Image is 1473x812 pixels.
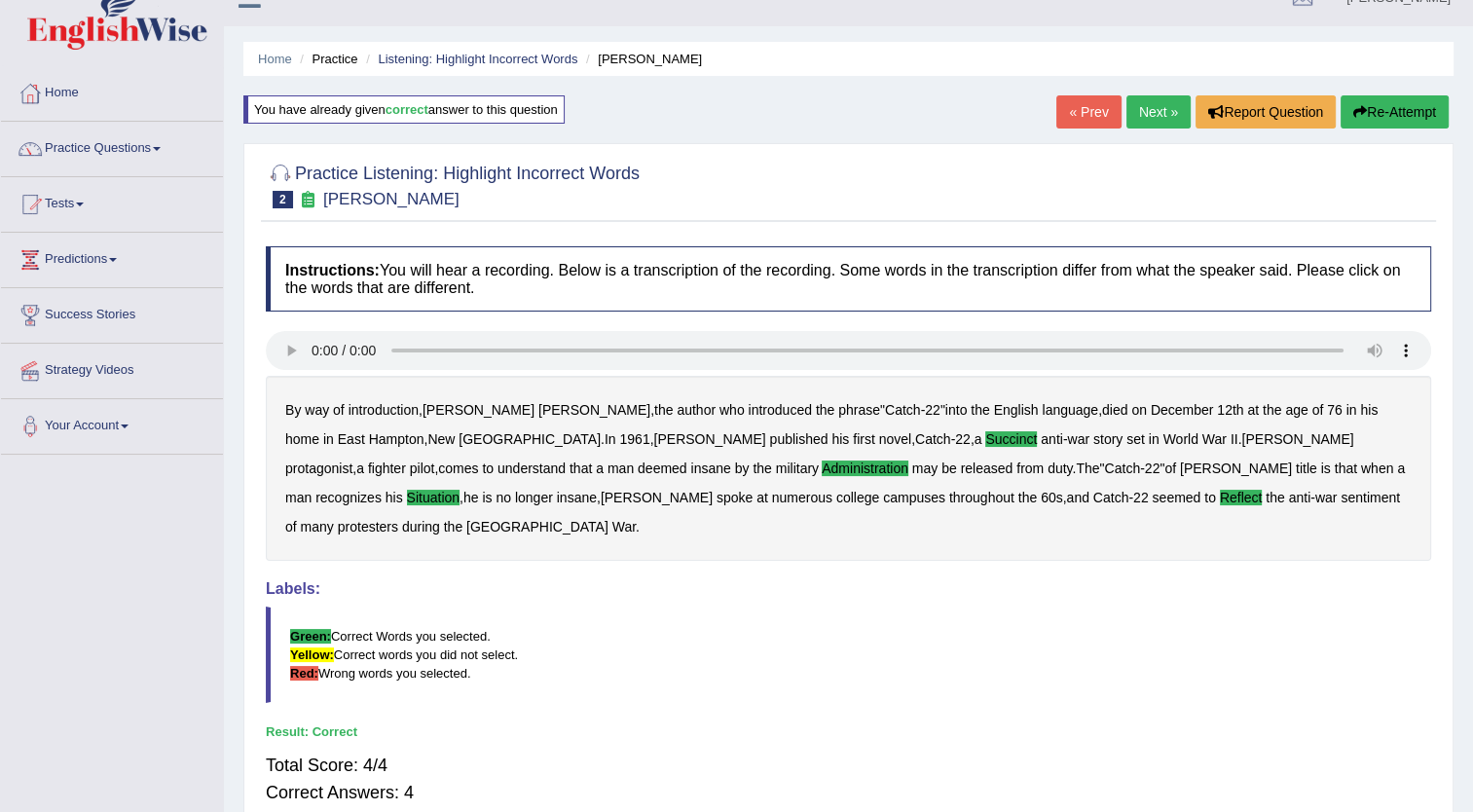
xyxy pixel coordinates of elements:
[605,431,616,447] b: In
[612,519,636,535] b: War
[1067,431,1089,447] b: war
[349,402,419,418] b: introduction
[285,519,297,535] b: of
[1263,402,1281,418] b: the
[1,233,223,281] a: Predictions
[1041,431,1063,447] b: anti
[654,402,673,418] b: the
[885,402,921,418] b: Catch
[1,177,223,226] a: Tests
[295,50,357,68] li: Practice
[971,402,989,418] b: the
[538,402,650,418] b: [PERSON_NAME]
[285,402,301,418] b: By
[1102,402,1127,418] b: died
[407,490,460,505] b: situation
[1131,402,1147,418] b: on
[1,399,223,448] a: Your Account
[402,519,440,535] b: during
[831,431,849,447] b: his
[1093,431,1123,447] b: story
[1341,490,1400,505] b: sentiment
[368,461,406,476] b: fighter
[298,191,318,209] small: Exam occurring question
[1289,490,1311,505] b: anti
[438,461,478,476] b: comes
[338,519,398,535] b: protesters
[266,607,1431,703] blockquote: Correct Words you selected. Correct words you did not select. Wrong words you selected.
[323,431,334,447] b: in
[1247,402,1259,418] b: at
[1152,490,1200,505] b: seemed
[853,431,875,447] b: first
[1231,431,1238,447] b: II
[753,461,771,476] b: the
[266,246,1431,312] h4: You will hear a recording. Below is a transcription of the recording. Some words in the transcrip...
[717,490,753,505] b: spoke
[266,580,1431,598] h4: Labels:
[756,490,768,505] b: at
[879,431,911,447] b: novel
[1397,461,1405,476] b: a
[1321,461,1331,476] b: is
[1266,490,1284,505] b: the
[985,431,1037,447] b: succinct
[423,402,534,418] b: [PERSON_NAME]
[945,402,968,418] b: into
[1164,461,1176,476] b: of
[463,490,479,505] b: he
[266,160,640,208] h2: Practice Listening: Highlight Incorrect Words
[285,490,312,505] b: man
[1,288,223,337] a: Success Stories
[836,490,879,505] b: college
[838,402,880,418] b: phrase
[581,50,702,68] li: [PERSON_NAME]
[677,402,716,418] b: author
[1,122,223,170] a: Practice Questions
[243,95,565,124] div: You have already given answer to this question
[1327,402,1343,418] b: 76
[1346,402,1357,418] b: in
[1149,431,1160,447] b: in
[735,461,750,476] b: by
[1,66,223,115] a: Home
[273,191,293,208] span: 2
[1162,431,1197,447] b: World
[266,376,1431,561] div: , , " - " , , . , , - , - . , , . " - " , , , - - .
[638,461,687,476] b: deemed
[975,431,982,447] b: a
[961,461,1013,476] b: released
[770,431,829,447] b: published
[915,431,951,447] b: Catch
[925,402,940,418] b: 22
[816,402,834,418] b: the
[459,431,601,447] b: [GEOGRAPHIC_DATA]
[1360,402,1378,418] b: his
[285,431,319,447] b: home
[386,102,428,117] b: correct
[315,490,382,505] b: recognizes
[1180,461,1292,476] b: [PERSON_NAME]
[323,190,460,208] small: [PERSON_NAME]
[1315,490,1338,505] b: war
[444,519,462,535] b: the
[1335,461,1357,476] b: that
[290,647,334,662] b: Yellow:
[1151,402,1214,418] b: December
[285,262,380,278] b: Instructions:
[1312,402,1324,418] b: of
[515,490,553,505] b: longer
[1145,461,1160,476] b: 22
[482,461,494,476] b: to
[369,431,424,447] b: Hampton
[557,490,597,505] b: insane
[1217,402,1243,418] b: 12th
[427,431,455,447] b: New
[1361,461,1393,476] b: when
[883,490,945,505] b: campuses
[955,431,971,447] b: 22
[1066,490,1088,505] b: and
[1196,95,1336,129] button: Report Question
[941,461,957,476] b: be
[305,402,329,418] b: way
